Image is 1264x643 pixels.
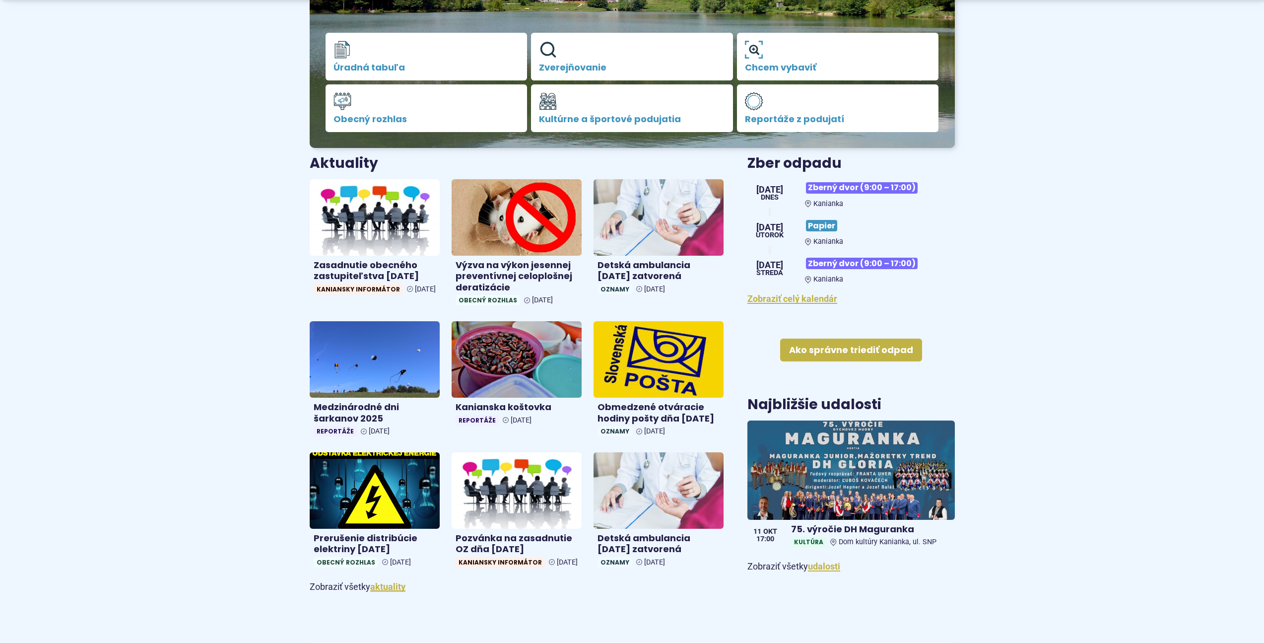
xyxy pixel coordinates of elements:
span: [DATE] [756,223,784,232]
h4: Pozvánka na zasadnutie OZ dňa [DATE] [456,533,578,555]
span: [DATE] [415,285,436,293]
span: [DATE] [756,185,783,194]
span: Obecný rozhlas [333,114,520,124]
a: Výzva na výkon jesennej preventívnej celoplošnej deratizácie Obecný rozhlas [DATE] [452,179,582,309]
h3: Najbližšie udalosti [747,397,881,413]
span: [DATE] [557,558,578,567]
span: [DATE] [756,261,783,270]
span: Kanianka [813,200,843,208]
span: Kaniansky informátor [456,557,545,568]
span: 17:00 [753,536,777,543]
span: Reportáže [456,415,499,426]
span: Papier [806,220,837,231]
h4: Kanianska koštovka [456,402,578,413]
span: [DATE] [644,427,665,435]
span: Obecný rozhlas [314,557,378,568]
a: Chcem vybaviť [737,33,939,80]
h3: Aktuality [310,156,378,171]
span: Kanianka [813,237,843,246]
span: [DATE] [511,416,532,425]
span: Reportáže [314,426,357,436]
a: Úradná tabuľa [326,33,528,80]
h4: Výzva na výkon jesennej preventívnej celoplošnej deratizácie [456,260,578,293]
a: Zasadnutie obecného zastupiteľstva [DATE] Kaniansky informátor [DATE] [310,179,440,298]
span: Kultúrne a športové podujatia [539,114,725,124]
a: Zobraziť všetky aktuality [370,581,405,592]
a: Obecný rozhlas [326,84,528,132]
span: Dnes [756,194,783,201]
a: Obmedzené otváracie hodiny pošty dňa [DATE] Oznamy [DATE] [594,321,724,440]
span: [DATE] [369,427,390,435]
a: Papier Kanianka [DATE] utorok [747,216,954,246]
h4: Detská ambulancia [DATE] zatvorená [598,533,720,555]
span: Kultúra [791,537,826,547]
a: Reportáže z podujatí [737,84,939,132]
h4: Medzinárodné dni šarkanov 2025 [314,402,436,424]
a: Kanianska koštovka Reportáže [DATE] [452,321,582,429]
a: Zberný dvor (9:00 – 17:00) Kanianka [DATE] streda [747,254,954,284]
span: Zberný dvor (9:00 – 17:00) [806,258,918,269]
a: Medzinárodné dni šarkanov 2025 Reportáže [DATE] [310,321,440,440]
a: Detská ambulancia [DATE] zatvorená Oznamy [DATE] [594,452,724,572]
span: Oznamy [598,426,632,436]
a: Detská ambulancia [DATE] zatvorená Oznamy [DATE] [594,179,724,298]
span: Kaniansky informátor [314,284,403,294]
h4: Detská ambulancia [DATE] zatvorená [598,260,720,282]
span: Reportáže z podujatí [745,114,931,124]
span: [DATE] [644,558,665,567]
span: [DATE] [532,296,553,304]
a: Zobraziť celý kalendár [747,293,837,304]
span: Oznamy [598,557,632,568]
p: Zobraziť všetky [310,579,724,595]
h4: 75. výročie DH Maguranka [791,524,950,535]
span: Oznamy [598,284,632,294]
a: Kultúrne a športové podujatia [531,84,733,132]
a: Pozvánka na zasadnutie OZ dňa [DATE] Kaniansky informátor [DATE] [452,452,582,572]
span: Úradná tabuľa [333,63,520,72]
h3: Zber odpadu [747,156,954,171]
h4: Prerušenie distribúcie elektriny [DATE] [314,533,436,555]
span: Obecný rozhlas [456,295,520,305]
a: Zobraziť všetky udalosti [808,561,840,572]
a: Zverejňovanie [531,33,733,80]
span: [DATE] [390,558,411,567]
span: utorok [756,232,784,239]
span: [DATE] [644,285,665,293]
span: Chcem vybaviť [745,63,931,72]
a: Zberný dvor (9:00 – 17:00) Kanianka [DATE] Dnes [747,178,954,208]
p: Zobraziť všetky [747,559,954,574]
h4: Zasadnutie obecného zastupiteľstva [DATE] [314,260,436,282]
span: Zberný dvor (9:00 – 17:00) [806,182,918,194]
a: Prerušenie distribúcie elektriny [DATE] Obecný rozhlas [DATE] [310,452,440,572]
a: Ako správne triediť odpad [780,339,922,361]
span: streda [756,270,783,277]
span: Zverejňovanie [539,63,725,72]
span: Kanianka [813,275,843,284]
span: okt [763,528,777,535]
span: 11 [753,528,761,535]
h4: Obmedzené otváracie hodiny pošty dňa [DATE] [598,402,720,424]
a: 75. výročie DH Maguranka KultúraDom kultúry Kanianka, ul. SNP 11 okt 17:00 [747,421,954,552]
span: Dom kultúry Kanianka, ul. SNP [839,538,936,546]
